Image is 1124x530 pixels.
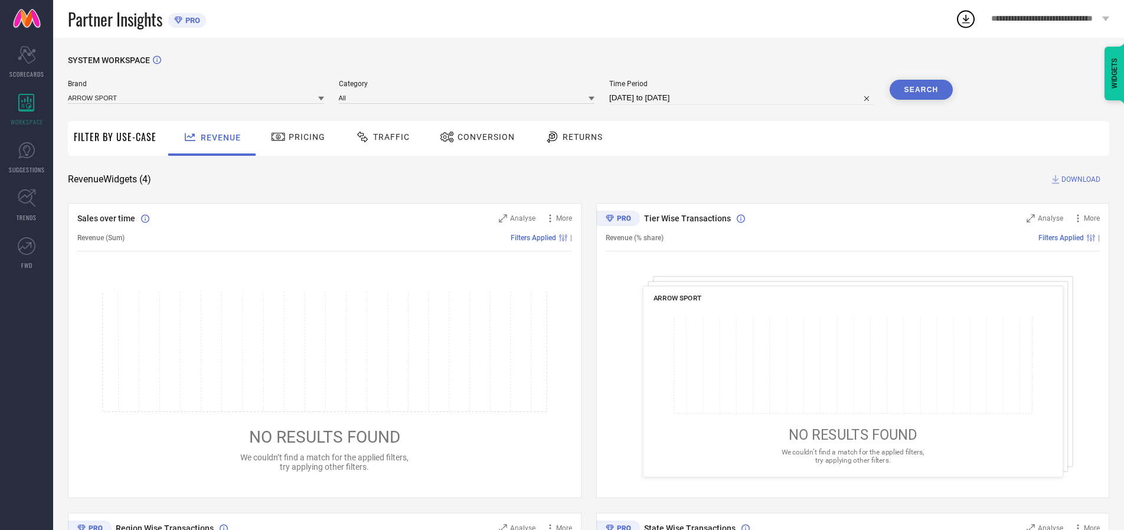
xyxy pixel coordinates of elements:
span: Time Period [609,80,875,88]
span: SYSTEM WORKSPACE [68,55,150,65]
span: Analyse [1038,214,1063,223]
span: Partner Insights [68,7,162,31]
span: Returns [563,132,603,142]
span: Revenue Widgets ( 4 ) [68,174,151,185]
span: TRENDS [17,213,37,222]
span: SCORECARDS [9,70,44,78]
span: PRO [182,16,200,25]
span: Sales over time [77,214,135,223]
span: | [570,234,572,242]
span: NO RESULTS FOUND [249,427,400,447]
span: More [556,214,572,223]
span: Revenue [201,133,241,142]
button: Search [890,80,953,100]
span: WORKSPACE [11,117,43,126]
span: We couldn’t find a match for the applied filters, try applying other filters. [240,453,409,472]
div: Open download list [955,8,976,30]
span: FWD [21,261,32,270]
span: Revenue (% share) [606,234,664,242]
span: Filters Applied [1038,234,1084,242]
span: DOWNLOAD [1061,174,1100,185]
div: Premium [596,211,640,228]
span: SUGGESTIONS [9,165,45,174]
span: Tier Wise Transactions [644,214,731,223]
span: Analyse [510,214,535,223]
span: Traffic [373,132,410,142]
span: Conversion [458,132,515,142]
input: Select time period [609,91,875,105]
span: More [1084,214,1100,223]
svg: Zoom [499,214,507,223]
span: Filters Applied [511,234,556,242]
span: Revenue (Sum) [77,234,125,242]
span: | [1098,234,1100,242]
span: NO RESULTS FOUND [788,427,917,443]
span: Category [339,80,595,88]
span: ARROW SPORT [653,294,701,302]
span: Pricing [289,132,325,142]
span: Filter By Use-Case [74,130,156,144]
svg: Zoom [1027,214,1035,223]
span: Brand [68,80,324,88]
span: We couldn’t find a match for the applied filters, try applying other filters. [781,448,924,464]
